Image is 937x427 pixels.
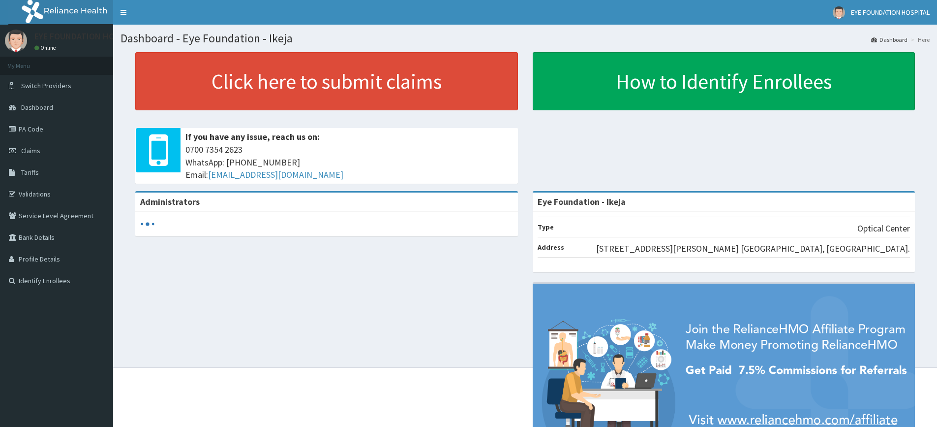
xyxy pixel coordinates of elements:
[135,52,518,110] a: Click here to submit claims
[538,196,626,207] strong: Eye Foundation - Ikeja
[185,143,513,181] span: 0700 7354 2623 WhatsApp: [PHONE_NUMBER] Email:
[34,44,58,51] a: Online
[21,168,39,177] span: Tariffs
[538,223,554,231] b: Type
[21,146,40,155] span: Claims
[833,6,845,19] img: User Image
[857,222,910,235] p: Optical Center
[140,196,200,207] b: Administrators
[121,32,930,45] h1: Dashboard - Eye Foundation - Ikeja
[21,103,53,112] span: Dashboard
[21,81,71,90] span: Switch Providers
[908,35,930,44] li: Here
[851,8,930,17] span: EYE FOUNDATION HOSPITAL
[185,131,320,142] b: If you have any issue, reach us on:
[208,169,343,180] a: [EMAIL_ADDRESS][DOMAIN_NAME]
[34,32,141,41] p: EYE FOUNDATION HOSPITAL
[140,217,155,231] svg: audio-loading
[538,243,564,252] b: Address
[596,242,910,255] p: [STREET_ADDRESS][PERSON_NAME] [GEOGRAPHIC_DATA], [GEOGRAPHIC_DATA].
[871,35,907,44] a: Dashboard
[533,52,915,110] a: How to Identify Enrollees
[5,30,27,52] img: User Image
